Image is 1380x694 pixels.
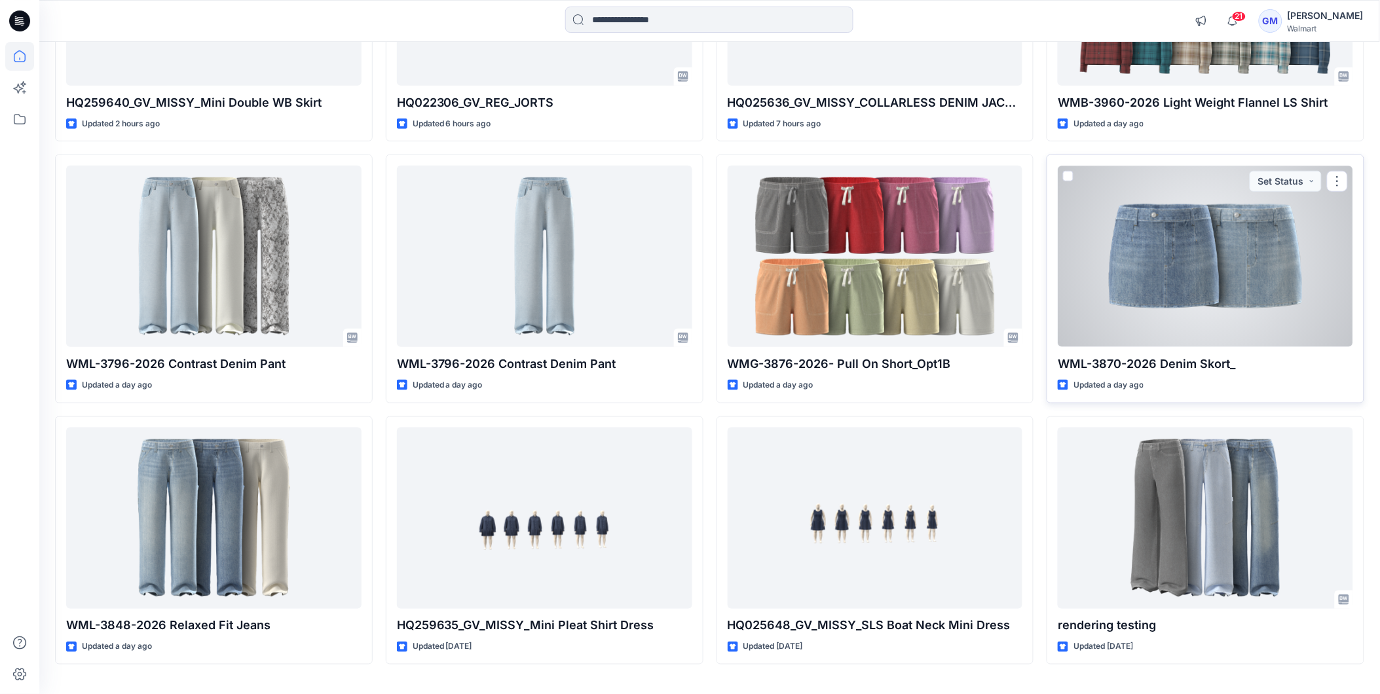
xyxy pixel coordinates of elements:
a: WML-3796-2026 Contrast Denim Pant [397,166,692,347]
a: rendering testing [1058,428,1353,609]
div: [PERSON_NAME] [1288,8,1364,24]
p: Updated [DATE] [743,640,803,654]
p: Updated a day ago [82,378,152,392]
p: Updated a day ago [1073,117,1144,131]
div: GM [1259,9,1282,33]
p: Updated 6 hours ago [413,117,491,131]
p: Updated [DATE] [413,640,472,654]
span: 21 [1232,11,1246,22]
p: HQ025648_GV_MISSY_SLS Boat Neck Mini Dress [728,617,1023,635]
p: Updated 7 hours ago [743,117,821,131]
p: WML-3848-2026 Relaxed Fit Jeans [66,617,362,635]
p: Updated 2 hours ago [82,117,160,131]
p: HQ022306_GV_REG_JORTS [397,94,692,112]
a: WML-3796-2026 Contrast Denim Pant [66,166,362,347]
p: WMB-3960-2026 Light Weight Flannel LS Shirt [1058,94,1353,112]
p: WML-3796-2026 Contrast Denim Pant [397,355,692,373]
p: WML-3796-2026 Contrast Denim Pant [66,355,362,373]
a: WML-3870-2026 Denim Skort_ [1058,166,1353,347]
div: Walmart [1288,24,1364,33]
a: HQ259635_GV_MISSY_Mini Pleat Shirt Dress [397,428,692,609]
a: HQ025648_GV_MISSY_SLS Boat Neck Mini Dress [728,428,1023,609]
p: rendering testing [1058,617,1353,635]
p: Updated a day ago [743,378,813,392]
p: Updated [DATE] [1073,640,1133,654]
p: Updated a day ago [413,378,483,392]
a: WML-3848-2026 Relaxed Fit Jeans [66,428,362,609]
p: Updated a day ago [82,640,152,654]
p: Updated a day ago [1073,378,1144,392]
p: HQ025636_GV_MISSY_COLLARLESS DENIM JACKET [728,94,1023,112]
p: WML-3870-2026 Denim Skort_ [1058,355,1353,373]
p: HQ259635_GV_MISSY_Mini Pleat Shirt Dress [397,617,692,635]
a: WMG-3876-2026- Pull On Short_Opt1B [728,166,1023,347]
p: WMG-3876-2026- Pull On Short_Opt1B [728,355,1023,373]
p: HQ259640_GV_MISSY_Mini Double WB Skirt [66,94,362,112]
